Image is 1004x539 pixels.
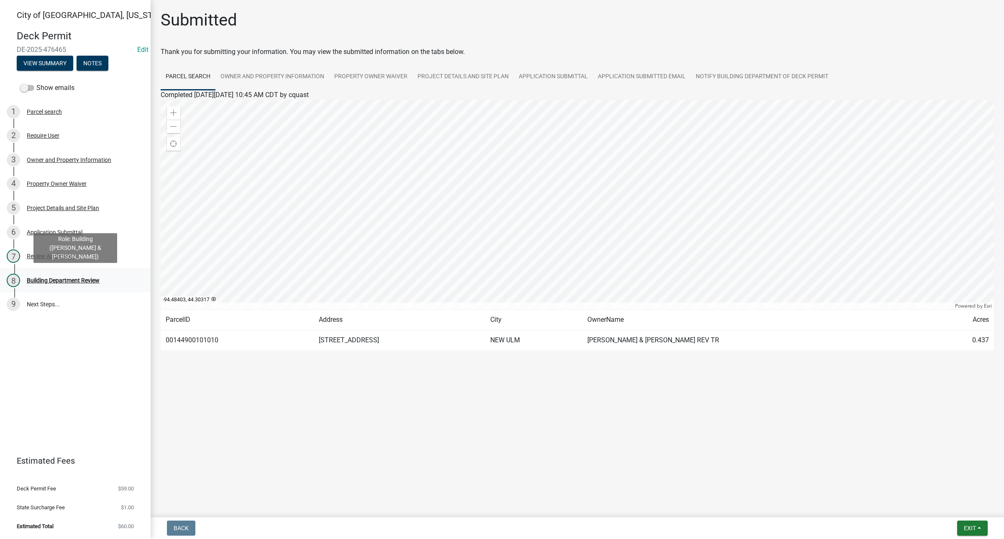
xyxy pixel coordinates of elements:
a: Application Submittal [514,64,593,90]
button: Back [167,521,195,536]
wm-modal-confirm: Summary [17,60,73,67]
td: Acres [929,310,994,330]
button: Notes [77,56,108,71]
div: Parcel search [27,109,62,115]
wm-modal-confirm: Notes [77,60,108,67]
td: NEW ULM [485,330,582,351]
div: 6 [7,226,20,239]
span: State Surcharge Fee [17,505,65,510]
div: Review Application [27,253,76,259]
span: DE-2025-476465 [17,46,134,54]
button: View Summary [17,56,73,71]
td: 00144900101010 [161,330,314,351]
span: City of [GEOGRAPHIC_DATA], [US_STATE] [17,10,169,20]
a: Application Submitted Email [593,64,691,90]
div: Require User [27,133,59,139]
span: $59.00 [118,486,134,491]
div: Owner and Property Information [27,157,111,163]
div: 1 [7,105,20,118]
a: Owner and Property Information [215,64,329,90]
div: Powered by [953,303,994,309]
td: 0.437 [929,330,994,351]
a: Property Owner Waiver [329,64,412,90]
a: Esri [984,303,992,309]
a: Parcel search [161,64,215,90]
div: Project Details and Site Plan [27,205,99,211]
span: Estimated Total [17,524,54,529]
wm-modal-confirm: Edit Application Number [137,46,149,54]
div: 9 [7,298,20,311]
span: $60.00 [118,524,134,529]
div: 5 [7,201,20,215]
div: 7 [7,249,20,263]
a: Notify Building Department of Deck Permit [691,64,833,90]
label: Show emails [20,83,74,93]
div: Role: Building ([PERSON_NAME] & [PERSON_NAME]) [33,233,117,263]
td: [PERSON_NAME] & [PERSON_NAME] REV TR [582,330,929,351]
div: Property Owner Waiver [27,181,87,187]
span: Completed [DATE][DATE] 10:45 AM CDT by cquast [161,91,309,99]
div: 8 [7,274,20,287]
span: $1.00 [121,505,134,510]
td: ParcelID [161,310,314,330]
div: Application Submittal [27,229,82,235]
span: Back [174,525,189,531]
div: Building Department Review [27,277,100,283]
h4: Deck Permit [17,30,144,42]
a: Edit [137,46,149,54]
h1: Submitted [161,10,237,30]
button: Exit [957,521,988,536]
div: Zoom in [167,106,180,120]
a: Estimated Fees [7,452,137,469]
div: Find my location [167,137,180,151]
div: Zoom out [167,120,180,133]
div: Thank you for submitting your information. You may view the submitted information on the tabs below. [161,47,994,57]
td: [STREET_ADDRESS] [314,330,485,351]
td: OwnerName [582,310,929,330]
span: Deck Permit Fee [17,486,56,491]
td: City [485,310,582,330]
div: 4 [7,177,20,190]
td: Address [314,310,485,330]
a: Project Details and Site Plan [412,64,514,90]
span: Exit [964,525,976,531]
div: 3 [7,153,20,167]
div: 2 [7,129,20,142]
